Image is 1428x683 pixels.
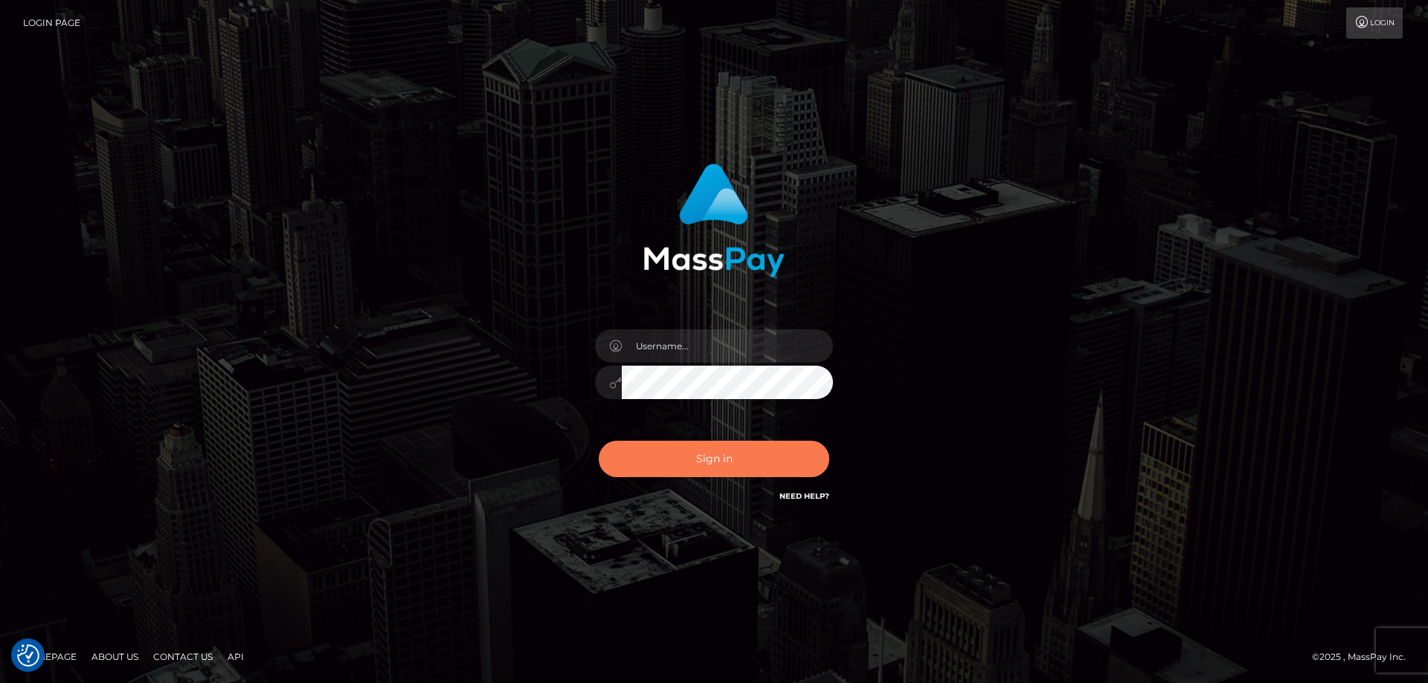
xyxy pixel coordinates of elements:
div: © 2025 , MassPay Inc. [1312,649,1417,665]
img: Revisit consent button [17,644,39,667]
img: MassPay Login [643,164,785,277]
a: Contact Us [147,645,219,668]
a: API [222,645,250,668]
a: Need Help? [779,491,829,501]
button: Sign in [599,441,829,477]
a: Homepage [16,645,83,668]
a: Login Page [23,7,80,39]
button: Consent Preferences [17,644,39,667]
a: Login [1346,7,1403,39]
input: Username... [622,329,833,363]
a: About Us [86,645,144,668]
